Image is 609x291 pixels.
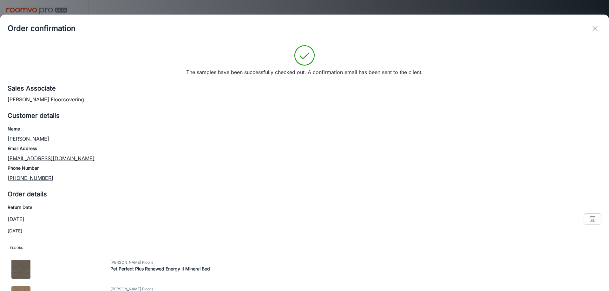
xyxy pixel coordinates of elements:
h6: Name [8,125,601,132]
p: [DATE] [8,227,601,234]
span: Floors [8,242,601,253]
h5: Customer details [8,111,601,120]
span: [PERSON_NAME] Floors [110,260,603,265]
h4: Order confirmation [8,23,75,34]
img: Pet Perfect Plus Renewed Energy II Mineral Bed [11,260,30,279]
p: [PERSON_NAME] [8,135,601,142]
p: The samples have been successfully checked out. A confirmation email has been sent to the client. [186,68,423,76]
h5: Order details [8,189,601,199]
h6: Email Address [8,145,601,152]
h5: Sales Associate [8,84,601,93]
p: [DATE] [8,215,24,223]
h6: Phone Number [8,165,601,172]
a: [EMAIL_ADDRESS][DOMAIN_NAME] [8,155,95,161]
h6: Pet Perfect Plus Renewed Energy II Mineral Bed [110,265,603,272]
h6: Return Date [8,204,601,211]
p: [PERSON_NAME] Floorcovering [8,96,601,103]
a: [PHONE_NUMBER] [8,175,53,181]
button: exit [589,22,601,35]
